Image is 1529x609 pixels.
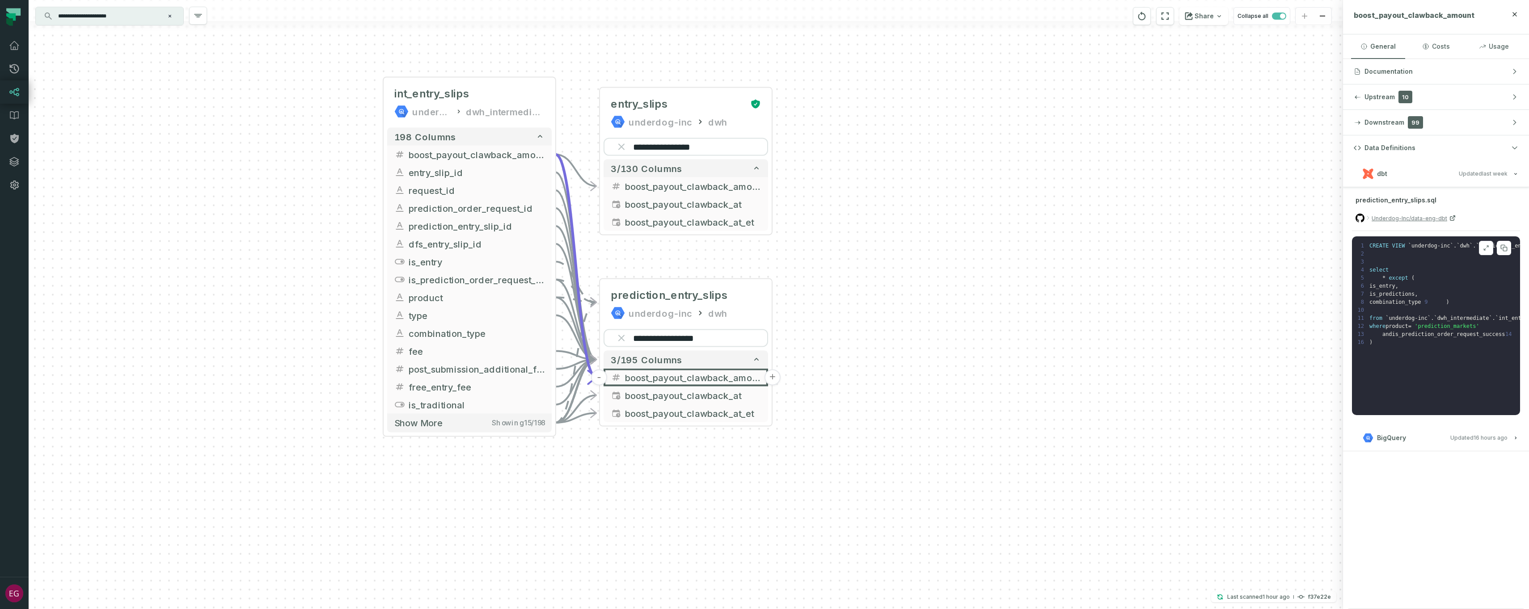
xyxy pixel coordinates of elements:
[1357,298,1369,306] span: 8
[409,273,545,286] span: is_prediction_order_request_success
[409,202,545,215] span: prediction_order_request_id
[394,87,469,101] span: int_entry_slips
[1392,243,1405,249] span: VIEW
[409,148,545,161] span: boost_payout_clawback_amount
[1428,315,1431,321] span: `
[394,256,405,267] span: boolean
[1446,299,1449,305] span: )
[611,354,682,365] span: 3/195 columns
[625,197,761,211] span: boost_payout_clawback_at
[1408,243,1411,249] span: `
[629,306,692,320] div: underdog-inc
[1357,258,1369,266] span: 3
[1505,330,1517,338] span: 14
[409,344,545,358] span: fee
[1377,169,1387,178] span: dbt
[1470,243,1473,249] span: `
[1460,243,1470,249] span: dwh
[611,408,621,419] span: timestamp
[555,351,596,360] g: Edge from 115a8105111cd1607178e393ebd691d3 to 6bcd02eeeb8367d0179ec58b5528a990
[1474,434,1508,441] relative-time: Oct 9, 2025, 1:09 AM EDT
[555,190,596,360] g: Edge from 115a8105111cd1607178e393ebd691d3 to 6bcd02eeeb8367d0179ec58b5528a990
[394,167,405,178] span: string
[1357,290,1369,298] span: 7
[611,199,621,210] span: timestamp
[394,328,405,339] span: string
[1356,196,1436,204] span: prediction_entry_slips.sql
[614,331,629,345] button: Clear
[1395,283,1398,289] span: ,
[1369,283,1395,289] span: is_entry
[1492,315,1495,321] span: .
[1392,331,1505,337] span: is_prediction_order_request_success
[1357,266,1369,274] span: 4
[394,417,443,428] span: Show more
[409,398,545,412] span: is_traditional
[1453,243,1457,249] span: .
[387,181,552,199] button: request_id
[387,199,552,217] button: prediction_order_request_id
[1343,187,1529,424] div: dbtUpdated[DATE] 8:26:05 PM
[409,166,545,179] span: entry_slip_id
[1357,306,1369,314] span: 10
[394,203,405,214] span: string
[604,404,768,422] button: boost_payout_clawback_at_et
[394,185,405,196] span: string
[387,342,552,360] button: fee
[625,215,761,229] span: boost_payout_clawback_at_et
[555,302,596,423] g: Edge from 115a8105111cd1607178e393ebd691d3 to 6bcd02eeeb8367d0179ec58b5528a990
[387,217,552,235] button: prediction_entry_slip_id
[394,274,405,285] span: boolean
[1179,7,1228,25] button: Share
[1382,331,1392,337] span: and
[1389,315,1428,321] span: underdog-inc
[1357,314,1369,322] span: 11
[625,371,761,384] span: boost_payout_clawback_amount
[611,217,621,227] span: timestamp
[1233,7,1290,25] button: Collapse all
[1364,118,1404,127] span: Downstream
[555,226,596,360] g: Edge from 115a8105111cd1607178e393ebd691d3 to 6bcd02eeeb8367d0179ec58b5528a990
[1476,243,1479,249] span: `
[555,280,596,302] g: Edge from 115a8105111cd1607178e393ebd691d3 to 6bcd02eeeb8367d0179ec58b5528a990
[1369,267,1389,273] span: select
[611,390,621,401] span: timestamp
[1377,433,1406,442] span: BigQuery
[1357,242,1369,250] span: 1
[764,370,781,386] button: +
[492,418,545,427] span: Showing 15 / 198
[611,163,682,174] span: 3/130 columns
[625,389,761,402] span: boost_payout_clawback_at
[1450,434,1508,441] span: Updated
[747,99,761,109] div: Certified
[412,105,452,119] div: underdog-inc
[1369,315,1382,321] span: from
[387,396,552,414] button: is_traditional
[1431,315,1434,321] span: .
[409,362,545,376] span: post_submission_additional_fee
[708,306,728,320] div: dwh
[1408,323,1411,329] span: =
[409,219,545,233] span: prediction_entry_slip_id
[394,399,405,410] span: boolean
[394,131,456,142] span: 198 columns
[1389,275,1408,281] span: except
[1211,592,1336,602] button: Last scanned[DATE] 4:15:02 PMf37e22e
[394,346,405,357] span: decimal
[409,237,545,251] span: dfs_entry_slip_id
[1459,170,1508,177] span: Updated
[1343,135,1529,160] button: Data Definitions
[611,97,668,111] span: entry_slips
[1489,315,1492,321] span: `
[555,244,596,360] g: Edge from 115a8105111cd1607178e393ebd691d3 to 6bcd02eeeb8367d0179ec58b5528a990
[1308,594,1331,600] h4: f37e22e
[387,235,552,253] button: dfs_entry_slip_id
[591,370,607,386] button: -
[1473,243,1476,249] span: .
[1369,243,1389,249] span: CREATE
[409,327,545,340] span: combination_type
[387,378,552,396] button: free_entry_fee
[1409,34,1463,59] button: Costs
[1354,432,1518,444] button: BigQueryUpdated[DATE] 1:09:36 AM
[1343,110,1529,135] button: Downstream99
